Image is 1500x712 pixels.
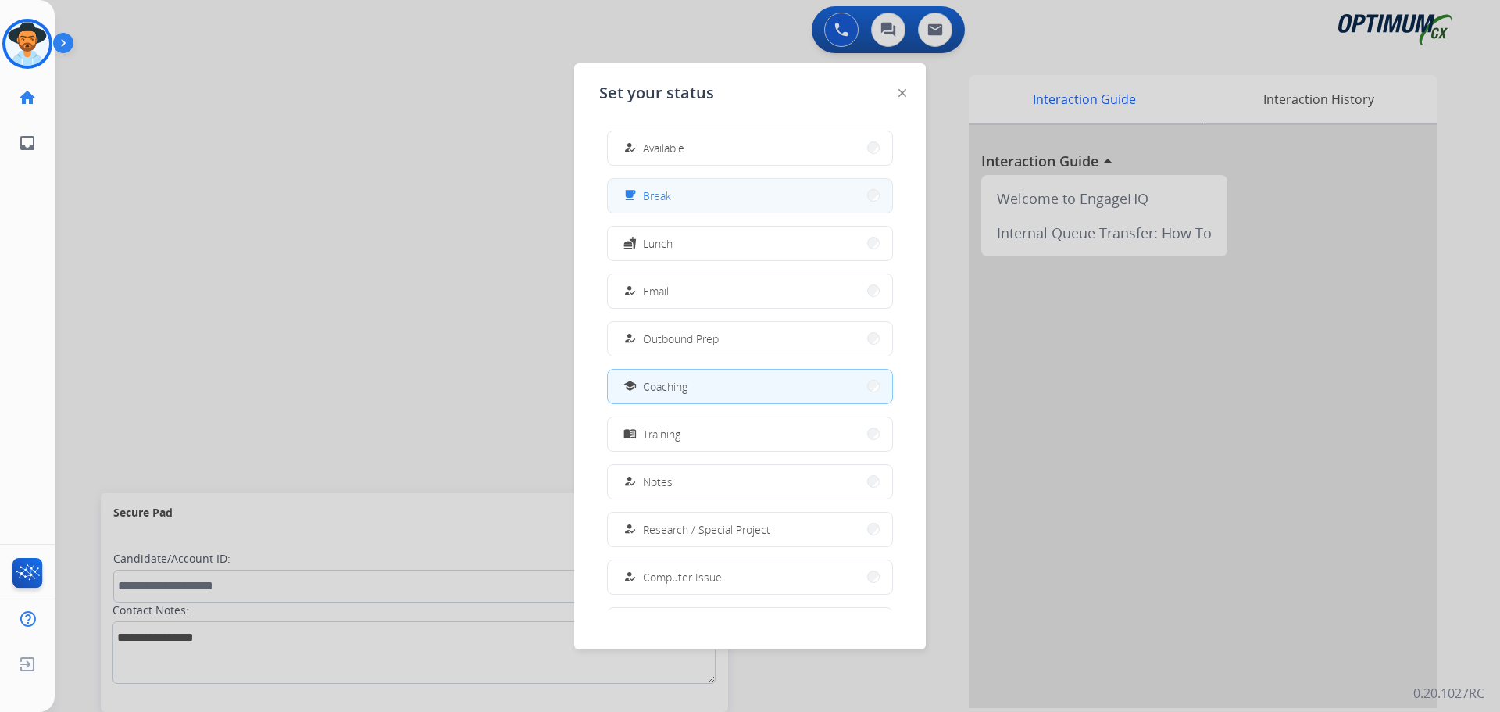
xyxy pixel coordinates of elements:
[5,22,49,66] img: avatar
[608,513,892,546] button: Research / Special Project
[608,179,892,213] button: Break
[643,378,687,395] span: Coaching
[623,428,637,441] mat-icon: menu_book
[643,331,719,347] span: Outbound Prep
[623,571,637,584] mat-icon: how_to_reg
[643,235,673,252] span: Lunch
[623,475,637,488] mat-icon: how_to_reg
[623,189,637,202] mat-icon: free_breakfast
[623,380,637,393] mat-icon: school
[608,417,892,451] button: Training
[623,523,637,536] mat-icon: how_to_reg
[608,227,892,260] button: Lunch
[898,89,906,97] img: close-button
[643,140,684,156] span: Available
[608,131,892,165] button: Available
[608,274,892,308] button: Email
[1413,684,1484,703] p: 0.20.1027RC
[608,465,892,499] button: Notes
[608,608,892,642] button: Internet Issue
[18,134,37,152] mat-icon: inbox
[623,141,637,155] mat-icon: how_to_reg
[643,521,770,538] span: Research / Special Project
[608,560,892,594] button: Computer Issue
[623,237,637,250] mat-icon: fastfood
[608,322,892,356] button: Outbound Prep
[643,569,722,585] span: Computer Issue
[608,370,892,403] button: Coaching
[643,188,671,204] span: Break
[623,284,637,298] mat-icon: how_to_reg
[18,88,37,107] mat-icon: home
[643,283,669,299] span: Email
[643,474,673,490] span: Notes
[599,82,714,104] span: Set your status
[643,426,680,442] span: Training
[623,332,637,345] mat-icon: how_to_reg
